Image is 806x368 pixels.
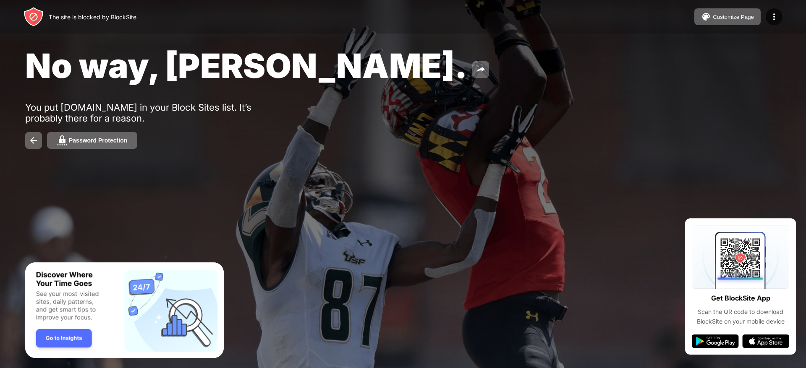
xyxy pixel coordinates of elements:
[49,13,136,21] div: The site is blocked by BlockSite
[57,135,67,145] img: password.svg
[25,102,285,124] div: You put [DOMAIN_NAME] in your Block Sites list. It’s probably there for a reason.
[24,7,44,27] img: header-logo.svg
[25,262,224,358] iframe: Banner
[692,225,789,289] img: qrcode.svg
[711,292,770,304] div: Get BlockSite App
[692,307,789,326] div: Scan the QR code to download BlockSite on your mobile device
[69,137,127,144] div: Password Protection
[769,12,779,22] img: menu-icon.svg
[692,334,739,348] img: google-play.svg
[476,65,486,75] img: share.svg
[25,45,467,86] span: No way, [PERSON_NAME].
[742,334,789,348] img: app-store.svg
[47,132,137,149] button: Password Protection
[701,12,711,22] img: pallet.svg
[713,14,754,20] div: Customize Page
[29,135,39,145] img: back.svg
[694,8,761,25] button: Customize Page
